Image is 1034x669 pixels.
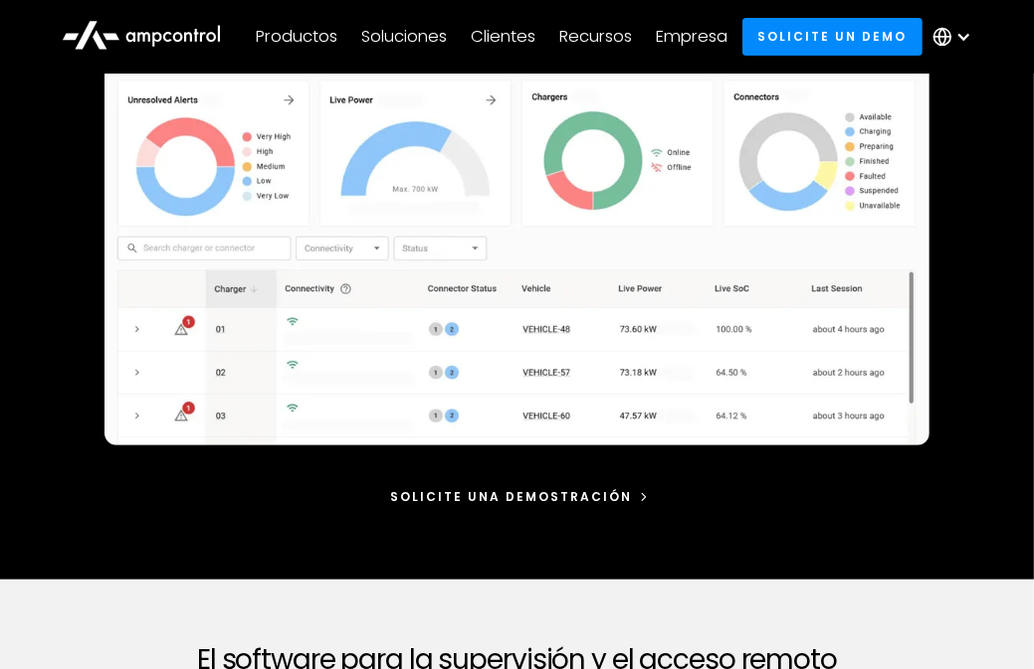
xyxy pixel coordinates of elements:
[375,478,660,515] a: Solicite una demostración
[104,34,930,445] img: Ampcontrol Open Charge Point Protocol OCPP Server for EV Fleet Charging
[742,18,923,55] a: Solicite un demo
[471,26,535,48] div: Clientes
[256,26,337,48] div: Productos
[559,26,632,48] div: Recursos
[656,26,727,48] div: Empresa
[390,488,632,506] div: Solicite una demostración
[361,26,447,48] div: Soluciones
